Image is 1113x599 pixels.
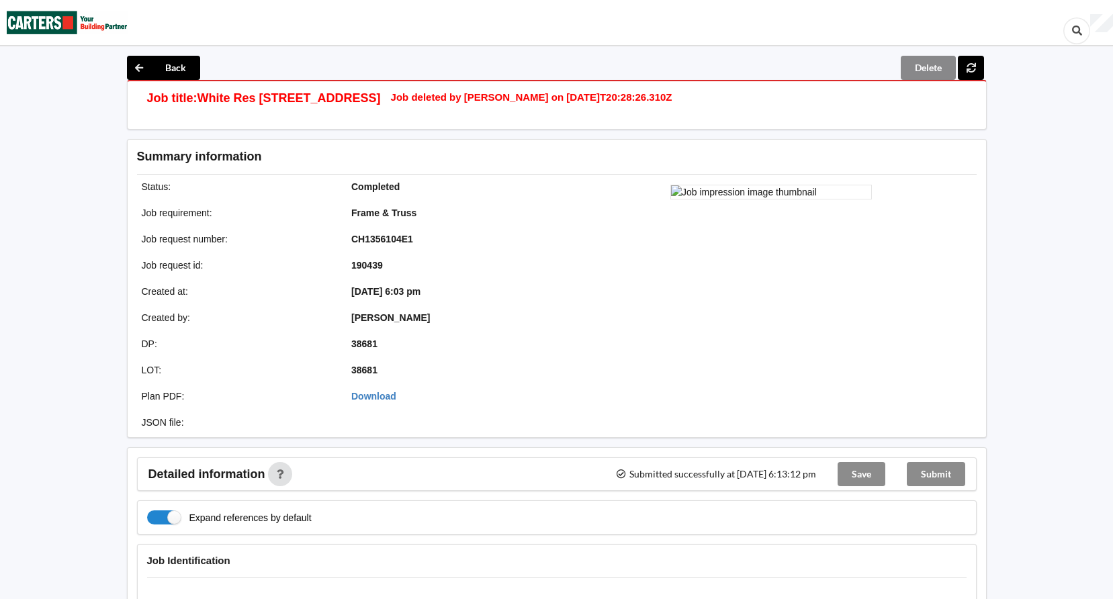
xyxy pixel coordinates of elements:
h4: Job Identification [147,554,967,567]
div: Created by : [132,311,343,324]
span: Detailed information [148,468,265,480]
b: 38681 [351,338,377,349]
h4: Job deleted by [PERSON_NAME] on [DATE]T20:28:26.310Z [391,91,672,103]
h3: Job title: [147,91,197,106]
b: CH1356104E1 [351,234,413,244]
h3: Summary information [137,149,762,165]
span: Submitted successfully at [DATE] 6:13:12 pm [615,469,815,479]
div: Job request number : [132,232,343,246]
div: Job request id : [132,259,343,272]
div: User Profile [1090,14,1113,33]
h3: White Res [STREET_ADDRESS] [197,91,381,106]
label: Expand references by default [147,510,312,524]
div: Created at : [132,285,343,298]
b: Frame & Truss [351,208,416,218]
img: Job impression image thumbnail [670,185,872,199]
div: Plan PDF : [132,389,343,403]
b: [PERSON_NAME] [351,312,430,323]
b: 190439 [351,260,383,271]
img: Carters [7,1,128,44]
a: Download [351,391,396,402]
div: Job requirement : [132,206,343,220]
div: LOT : [132,363,343,377]
div: Status : [132,180,343,193]
div: JSON file : [132,416,343,429]
button: Back [127,56,200,80]
b: Completed [351,181,400,192]
b: 38681 [351,365,377,375]
div: DP : [132,337,343,351]
b: [DATE] 6:03 pm [351,286,420,297]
